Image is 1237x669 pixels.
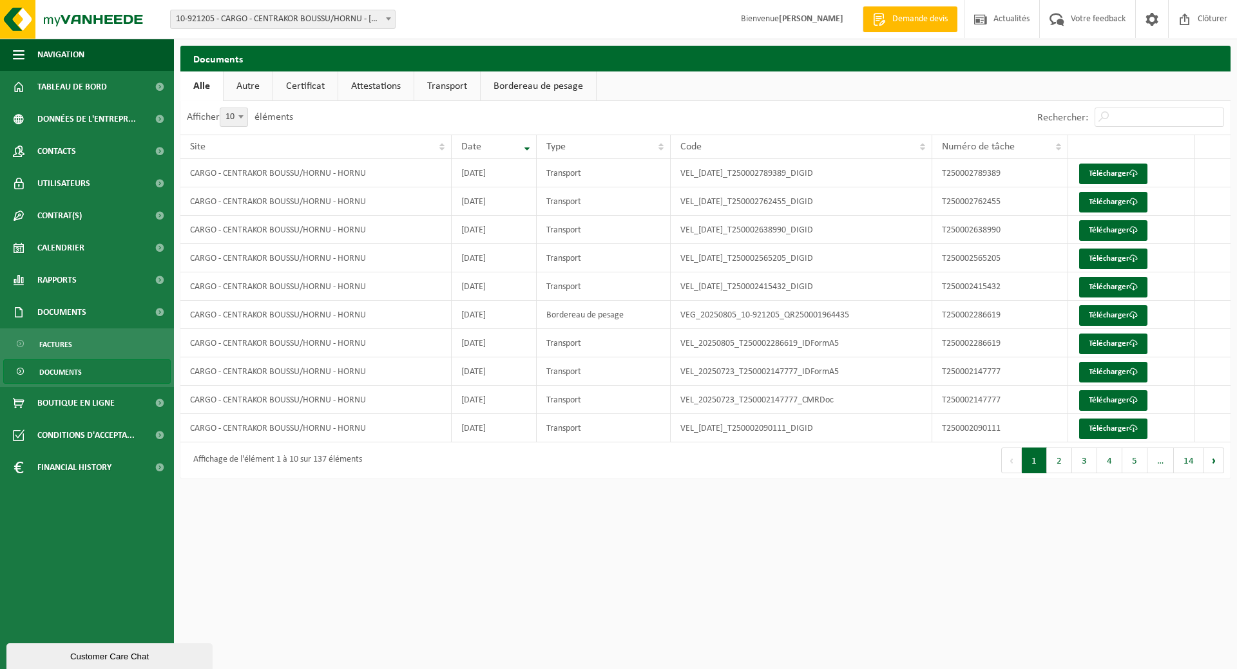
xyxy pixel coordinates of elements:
[537,301,671,329] td: Bordereau de pesage
[1079,419,1147,439] a: Télécharger
[932,187,1068,216] td: T250002762455
[671,357,932,386] td: VEL_20250723_T250002147777_IDFormA5
[671,244,932,272] td: VEL_[DATE]_T250002565205_DIGID
[180,244,452,272] td: CARGO - CENTRAKOR BOUSSU/HORNU - HORNU
[220,108,247,126] span: 10
[1079,277,1147,297] a: Télécharger
[452,244,537,272] td: [DATE]
[1001,448,1022,473] button: Previous
[39,332,72,357] span: Factures
[932,329,1068,357] td: T250002286619
[452,301,537,329] td: [DATE]
[932,386,1068,414] td: T250002147777
[452,216,537,244] td: [DATE]
[37,135,76,167] span: Contacts
[37,387,115,419] span: Boutique en ligne
[671,386,932,414] td: VEL_20250723_T250002147777_CMRDoc
[180,71,223,101] a: Alle
[187,449,362,472] div: Affichage de l'élément 1 à 10 sur 137 éléments
[37,419,135,451] span: Conditions d'accepta...
[220,108,248,127] span: 10
[171,10,395,28] span: 10-921205 - CARGO - CENTRAKOR BOUSSU/HORNU - HORNU
[452,414,537,442] td: [DATE]
[180,159,452,187] td: CARGO - CENTRAKOR BOUSSU/HORNU - HORNU
[779,14,843,24] strong: [PERSON_NAME]
[932,216,1068,244] td: T250002638990
[273,71,338,101] a: Certificat
[932,414,1068,442] td: T250002090111
[452,272,537,301] td: [DATE]
[932,244,1068,272] td: T250002565205
[37,264,77,296] span: Rapports
[1147,448,1174,473] span: …
[671,187,932,216] td: VEL_[DATE]_T250002762455_DIGID
[37,103,136,135] span: Données de l'entrepr...
[537,414,671,442] td: Transport
[37,39,84,71] span: Navigation
[1047,448,1072,473] button: 2
[180,357,452,386] td: CARGO - CENTRAKOR BOUSSU/HORNU - HORNU
[537,329,671,357] td: Transport
[180,414,452,442] td: CARGO - CENTRAKOR BOUSSU/HORNU - HORNU
[180,187,452,216] td: CARGO - CENTRAKOR BOUSSU/HORNU - HORNU
[180,46,1231,71] h2: Documents
[537,187,671,216] td: Transport
[6,641,215,669] iframe: chat widget
[1079,305,1147,326] a: Télécharger
[37,296,86,328] span: Documents
[942,142,1015,152] span: Numéro de tâche
[190,142,206,152] span: Site
[338,71,414,101] a: Attestations
[1079,362,1147,382] a: Télécharger
[1079,220,1147,241] a: Télécharger
[37,200,82,232] span: Contrat(s)
[537,244,671,272] td: Transport
[1204,448,1224,473] button: Next
[180,216,452,244] td: CARGO - CENTRAKOR BOUSSU/HORNU - HORNU
[461,142,481,152] span: Date
[1079,164,1147,184] a: Télécharger
[1079,390,1147,411] a: Télécharger
[932,159,1068,187] td: T250002789389
[546,142,566,152] span: Type
[537,272,671,301] td: Transport
[671,216,932,244] td: VEL_[DATE]_T250002638990_DIGID
[932,301,1068,329] td: T250002286619
[1079,334,1147,354] a: Télécharger
[671,414,932,442] td: VEL_[DATE]_T250002090111_DIGID
[37,167,90,200] span: Utilisateurs
[537,357,671,386] td: Transport
[863,6,957,32] a: Demande devis
[452,187,537,216] td: [DATE]
[224,71,273,101] a: Autre
[3,359,171,384] a: Documents
[3,332,171,356] a: Factures
[37,71,107,103] span: Tableau de bord
[671,301,932,329] td: VEG_20250805_10-921205_QR250001964435
[414,71,480,101] a: Transport
[932,357,1068,386] td: T250002147777
[537,386,671,414] td: Transport
[452,386,537,414] td: [DATE]
[932,272,1068,301] td: T250002415432
[671,329,932,357] td: VEL_20250805_T250002286619_IDFormA5
[1079,249,1147,269] a: Télécharger
[1022,448,1047,473] button: 1
[180,272,452,301] td: CARGO - CENTRAKOR BOUSSU/HORNU - HORNU
[452,329,537,357] td: [DATE]
[537,216,671,244] td: Transport
[170,10,396,29] span: 10-921205 - CARGO - CENTRAKOR BOUSSU/HORNU - HORNU
[452,159,537,187] td: [DATE]
[187,112,293,122] label: Afficher éléments
[37,451,111,484] span: Financial History
[180,386,452,414] td: CARGO - CENTRAKOR BOUSSU/HORNU - HORNU
[452,357,537,386] td: [DATE]
[180,301,452,329] td: CARGO - CENTRAKOR BOUSSU/HORNU - HORNU
[180,329,452,357] td: CARGO - CENTRAKOR BOUSSU/HORNU - HORNU
[1174,448,1204,473] button: 14
[1097,448,1122,473] button: 4
[1072,448,1097,473] button: 3
[481,71,596,101] a: Bordereau de pesage
[39,360,82,384] span: Documents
